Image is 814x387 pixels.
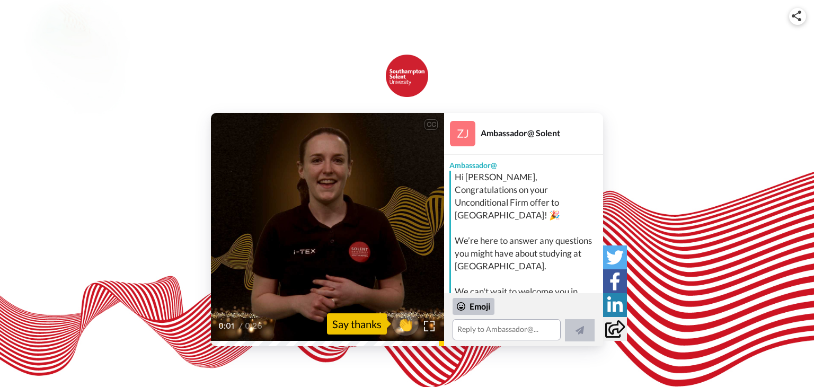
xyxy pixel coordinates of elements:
div: Ambassador@ [444,155,603,171]
div: Hi [PERSON_NAME], Congratulations on your Unconditional Firm offer to [GEOGRAPHIC_DATA]! 🎉 We’re ... [455,171,600,311]
img: Full screen [424,321,435,331]
span: 👏 [392,315,419,332]
div: CC [424,119,438,130]
img: Profile Image [450,121,475,146]
img: Solent University logo [386,55,428,97]
span: 0:01 [218,320,237,332]
span: / [239,320,243,332]
button: 👏 [392,312,419,336]
img: ic_share.svg [792,11,801,21]
div: Emoji [453,298,494,315]
span: 0:26 [245,320,263,332]
div: Say thanks [327,313,387,335]
div: Ambassador@ Solent [481,128,603,138]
